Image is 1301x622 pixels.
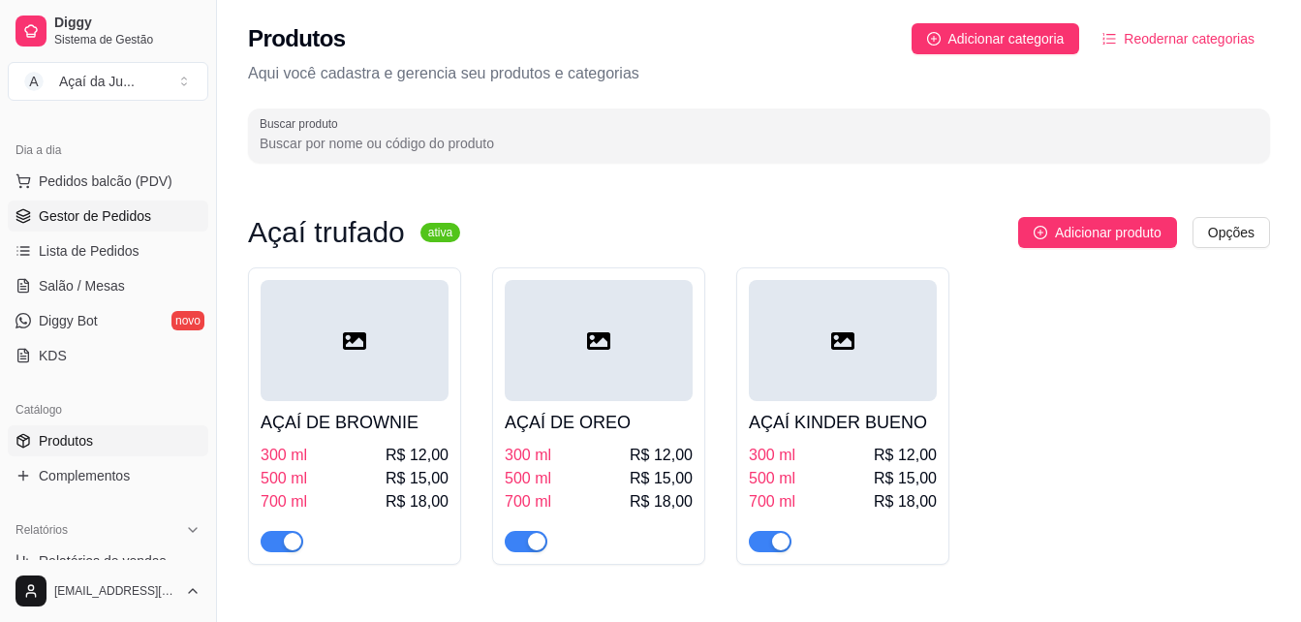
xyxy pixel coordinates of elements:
[260,134,1258,153] input: Buscar produto
[248,221,405,244] h3: Açaí trufado
[1018,217,1177,248] button: Adicionar produto
[8,305,208,336] a: Diggy Botnovo
[8,460,208,491] a: Complementos
[749,444,795,467] span: 300 ml
[1102,32,1116,46] span: ordered-list
[874,490,937,513] span: R$ 18,00
[630,467,693,490] span: R$ 15,00
[54,32,201,47] span: Sistema de Gestão
[874,444,937,467] span: R$ 12,00
[39,551,167,571] span: Relatórios de vendas
[39,466,130,485] span: Complementos
[8,568,208,614] button: [EMAIL_ADDRESS][DOMAIN_NAME]
[386,467,449,490] span: R$ 15,00
[8,340,208,371] a: KDS
[749,490,795,513] span: 700 ml
[8,166,208,197] button: Pedidos balcão (PDV)
[59,72,135,91] div: Açaí da Ju ...
[1055,222,1162,243] span: Adicionar produto
[386,444,449,467] span: R$ 12,00
[8,62,208,101] button: Select a team
[505,409,693,436] h4: AÇAÍ DE OREO
[261,409,449,436] h4: AÇAÍ DE BROWNIE
[1208,222,1255,243] span: Opções
[39,346,67,365] span: KDS
[1124,28,1255,49] span: Reodernar categorias
[248,62,1270,85] p: Aqui você cadastra e gerencia seu produtos e categorias
[39,431,93,451] span: Produtos
[260,115,345,132] label: Buscar produto
[8,201,208,232] a: Gestor de Pedidos
[927,32,941,46] span: plus-circle
[8,135,208,166] div: Dia a dia
[8,425,208,456] a: Produtos
[39,276,125,295] span: Salão / Mesas
[386,490,449,513] span: R$ 18,00
[39,241,139,261] span: Lista de Pedidos
[39,206,151,226] span: Gestor de Pedidos
[8,270,208,301] a: Salão / Mesas
[39,171,172,191] span: Pedidos balcão (PDV)
[874,467,937,490] span: R$ 15,00
[261,467,307,490] span: 500 ml
[8,545,208,576] a: Relatórios de vendas
[948,28,1065,49] span: Adicionar categoria
[15,522,68,538] span: Relatórios
[24,72,44,91] span: A
[505,490,551,513] span: 700 ml
[39,311,98,330] span: Diggy Bot
[261,444,307,467] span: 300 ml
[1087,23,1270,54] button: Reodernar categorias
[505,444,551,467] span: 300 ml
[749,409,937,436] h4: AÇAÍ KINDER BUENO
[912,23,1080,54] button: Adicionar categoria
[261,490,307,513] span: 700 ml
[8,235,208,266] a: Lista de Pedidos
[1193,217,1270,248] button: Opções
[630,444,693,467] span: R$ 12,00
[8,394,208,425] div: Catálogo
[8,8,208,54] a: DiggySistema de Gestão
[505,467,551,490] span: 500 ml
[248,23,346,54] h2: Produtos
[54,15,201,32] span: Diggy
[1034,226,1047,239] span: plus-circle
[630,490,693,513] span: R$ 18,00
[749,467,795,490] span: 500 ml
[420,223,460,242] sup: ativa
[54,583,177,599] span: [EMAIL_ADDRESS][DOMAIN_NAME]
